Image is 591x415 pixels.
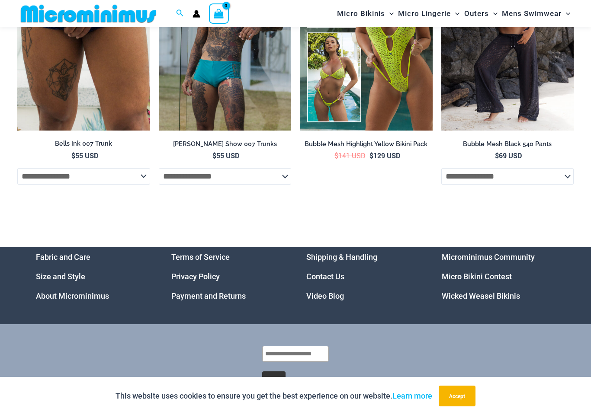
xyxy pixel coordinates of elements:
bdi: 141 USD [334,151,366,160]
nav: Site Navigation [334,1,574,26]
a: OutersMenu ToggleMenu Toggle [462,3,500,25]
a: Mens SwimwearMenu ToggleMenu Toggle [500,3,572,25]
aside: Footer Widget 4 [442,247,556,306]
a: [PERSON_NAME] Show 007 Trunks [159,140,292,151]
span: Menu Toggle [385,3,394,25]
bdi: 69 USD [495,151,522,160]
nav: Menu [171,247,285,306]
p: This website uses cookies to ensure you get the best experience on our website. [116,389,432,402]
nav: Menu [36,247,150,306]
bdi: 55 USD [212,151,239,160]
h2: Bells Ink 007 Trunk [17,140,150,148]
span: Menu Toggle [451,3,459,25]
a: Bubble Mesh Highlight Yellow Bikini Pack [300,140,433,151]
h2: [PERSON_NAME] Show 007 Trunks [159,140,292,148]
a: Video Blog [306,291,344,300]
span: $ [212,151,216,160]
span: Outers [464,3,489,25]
aside: Footer Widget 2 [171,247,285,306]
a: Micro Bikini Contest [442,272,512,281]
a: Search icon link [176,8,184,19]
a: Size and Style [36,272,85,281]
a: Contact Us [306,272,344,281]
a: Microminimus Community [442,252,535,262]
span: Mens Swimwear [502,3,562,25]
span: $ [495,151,499,160]
bdi: 129 USD [369,151,400,160]
a: Micro BikinisMenu ToggleMenu Toggle [335,3,396,25]
a: Wicked Weasel Bikinis [442,291,520,300]
a: About Microminimus [36,291,109,300]
a: Bubble Mesh Black 540 Pants [441,140,574,151]
a: Privacy Policy [171,272,220,281]
button: Accept [439,386,475,406]
span: $ [334,151,338,160]
nav: Menu [442,247,556,306]
a: Shipping & Handling [306,252,377,262]
button: Submit [262,371,286,387]
span: $ [369,151,373,160]
span: Micro Lingerie [398,3,451,25]
a: Payment and Returns [171,291,246,300]
aside: Footer Widget 3 [306,247,420,306]
a: Fabric and Care [36,252,90,262]
aside: Footer Widget 1 [36,247,150,306]
span: Micro Bikinis [337,3,385,25]
nav: Menu [306,247,420,306]
h2: Bubble Mesh Black 540 Pants [441,140,574,148]
a: Terms of Service [171,252,230,262]
h2: Bubble Mesh Highlight Yellow Bikini Pack [300,140,433,148]
a: Learn more [392,391,432,400]
a: Micro LingerieMenu ToggleMenu Toggle [396,3,462,25]
bdi: 55 USD [71,151,98,160]
a: Account icon link [193,10,200,18]
span: $ [71,151,75,160]
img: MM SHOP LOGO FLAT [17,4,160,23]
a: View Shopping Cart, empty [209,3,229,23]
a: Bells Ink 007 Trunk [17,140,150,151]
span: Menu Toggle [562,3,570,25]
span: Menu Toggle [489,3,498,25]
